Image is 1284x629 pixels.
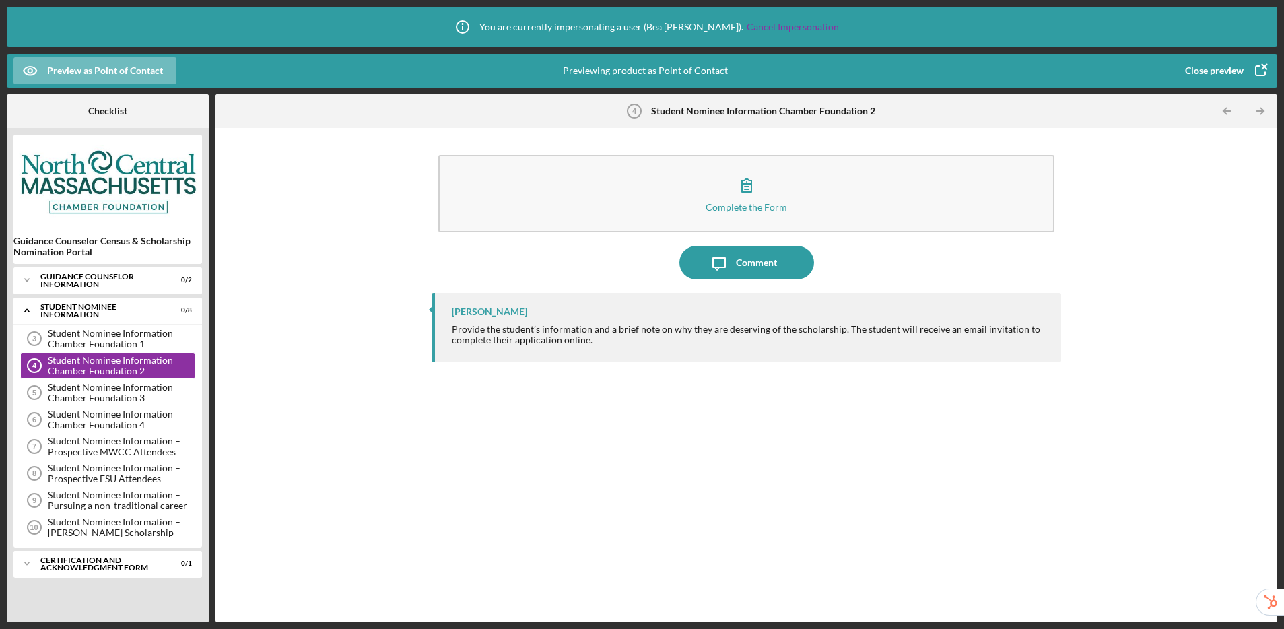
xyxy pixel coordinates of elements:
tspan: 5 [32,389,36,397]
div: Provide the student’s information and a brief note on why they are deserving of the scholarship. ... [452,324,1047,345]
tspan: 9 [32,496,36,504]
tspan: 3 [32,335,36,343]
div: Certification and Acknowledgment Form [40,556,158,572]
div: 0 / 1 [168,560,192,568]
b: Checklist [88,106,127,117]
div: Close preview [1185,57,1244,84]
div: Comment [736,246,777,279]
div: Student Nominee Information – Prospective MWCC Attendees [48,436,195,457]
div: 0 / 8 [168,306,192,314]
tspan: 6 [32,416,36,424]
div: Complete the Form [706,202,787,212]
div: Student Nominee Information – Pursuing a non-traditional career [48,490,195,511]
div: Student Nominee Information – Prospective FSU Attendees [48,463,195,484]
div: Student Nominee Information Chamber Foundation 3 [48,382,195,403]
tspan: 4 [632,107,637,115]
b: Student Nominee Information Chamber Foundation 2 [651,106,875,117]
b: Guidance Counselor Census & Scholarship Nomination Portal [13,236,202,257]
div: Student Nominee Information Chamber Foundation 4 [48,409,195,430]
button: Close preview [1172,57,1277,84]
button: Comment [679,246,814,279]
tspan: 7 [32,442,36,451]
div: Previewing product as Point of Contact [563,54,728,88]
tspan: 10 [30,523,38,531]
tspan: 8 [32,469,36,477]
div: Preview as Point of Contact [47,57,163,84]
div: Student Nominee Information – [PERSON_NAME] Scholarship [48,517,195,538]
div: Student Nominee Information Chamber Foundation 2 [48,355,195,376]
div: You are currently impersonating a user ( Bea [PERSON_NAME] ). [446,10,839,44]
button: Preview as Point of Contact [13,57,176,84]
div: 0 / 2 [168,276,192,284]
img: Product logo [13,141,202,222]
a: Cancel Impersonation [747,22,839,32]
button: Complete the Form [438,155,1054,232]
div: [PERSON_NAME] [452,306,527,317]
div: Student Nominee Information Chamber Foundation 1 [48,328,195,350]
tspan: 4 [32,362,37,370]
div: Guidance Counselor Information [40,273,158,288]
div: Student Nominee Information [40,303,158,319]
